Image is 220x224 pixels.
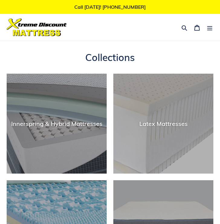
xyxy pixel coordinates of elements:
[7,74,107,174] a: Innerspring & Hybrid Mattresses
[7,120,107,127] div: Innerspring & Hybrid Mattresses
[113,120,213,127] div: Latex Mattresses
[113,74,213,174] a: Latex Mattresses
[7,52,213,63] h1: Collections
[203,20,216,34] button: Menu
[7,18,67,36] img: Xtreme Discount Mattress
